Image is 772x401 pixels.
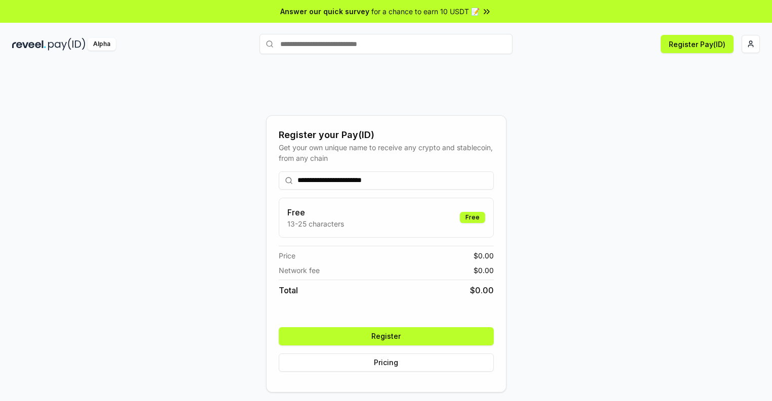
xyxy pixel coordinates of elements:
[279,284,298,296] span: Total
[280,6,369,17] span: Answer our quick survey
[287,206,344,218] h3: Free
[279,265,320,276] span: Network fee
[474,250,494,261] span: $ 0.00
[371,6,480,17] span: for a chance to earn 10 USDT 📝
[88,38,116,51] div: Alpha
[474,265,494,276] span: $ 0.00
[12,38,46,51] img: reveel_dark
[279,327,494,345] button: Register
[279,250,295,261] span: Price
[279,142,494,163] div: Get your own unique name to receive any crypto and stablecoin, from any chain
[661,35,734,53] button: Register Pay(ID)
[279,128,494,142] div: Register your Pay(ID)
[48,38,85,51] img: pay_id
[287,218,344,229] p: 13-25 characters
[460,212,485,223] div: Free
[279,353,494,372] button: Pricing
[470,284,494,296] span: $ 0.00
